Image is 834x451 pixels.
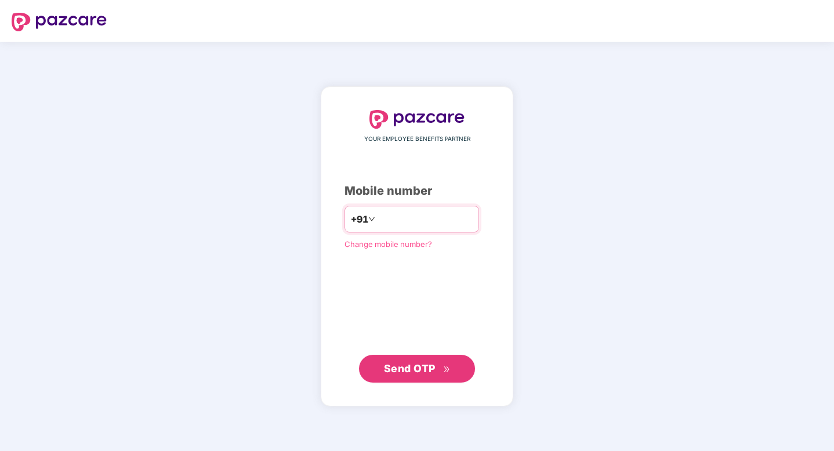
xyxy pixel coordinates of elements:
[443,366,451,373] span: double-right
[345,239,432,249] a: Change mobile number?
[364,134,470,144] span: YOUR EMPLOYEE BENEFITS PARTNER
[12,13,107,31] img: logo
[359,355,475,383] button: Send OTPdouble-right
[368,216,375,223] span: down
[384,362,436,374] span: Send OTP
[369,110,465,129] img: logo
[345,182,489,200] div: Mobile number
[351,212,368,227] span: +91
